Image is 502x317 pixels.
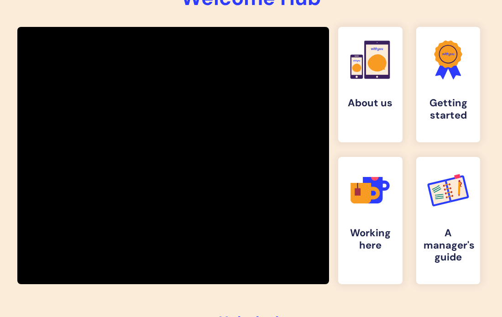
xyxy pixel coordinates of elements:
a: About us [338,27,403,142]
h4: Getting started [424,97,473,121]
a: Working here [338,157,403,284]
h4: Working here [345,227,395,251]
a: Getting started [416,27,481,142]
iframe: Welcome to WithYou video [17,68,329,243]
h4: A manager's guide [424,227,473,263]
a: A manager's guide [416,157,481,284]
h4: About us [345,97,395,109]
